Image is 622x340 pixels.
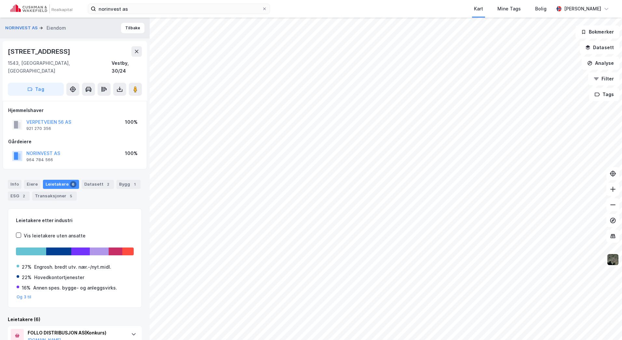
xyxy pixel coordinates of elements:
input: Søk på adresse, matrikkel, gårdeiere, leietakere eller personer [96,4,262,14]
div: Leietakere etter industri [16,217,134,224]
div: Hjemmelshaver [8,106,142,114]
div: Kontrollprogram for chat [589,309,622,340]
div: Info [8,180,21,189]
img: cushman-wakefield-realkapital-logo.202ea83816669bd177139c58696a8fa1.svg [10,4,72,13]
div: 1543, [GEOGRAPHIC_DATA], [GEOGRAPHIC_DATA] [8,59,112,75]
iframe: Chat Widget [589,309,622,340]
div: Datasett [82,180,114,189]
div: [STREET_ADDRESS] [8,46,72,57]
button: Datasett [580,41,619,54]
div: Mine Tags [497,5,521,13]
button: Analyse [582,57,619,70]
button: NORINVEST AS [5,25,39,31]
div: Hovedkontortjenester [34,274,84,281]
div: Bygg [116,180,141,189]
div: FOLLO DISTRIBUSJON AS (Konkurs) [28,329,125,337]
div: 100% [125,149,138,157]
div: Leietakere [43,180,79,189]
div: 5 [68,193,74,199]
div: Transaksjoner [32,191,77,201]
div: Kart [474,5,483,13]
div: Vis leietakere uten ansatte [24,232,86,240]
div: Bolig [535,5,547,13]
div: 1 [131,181,138,188]
div: Engrosh. bredt utv. nær.-/nyt.midl. [34,263,111,271]
button: Bokmerker [575,25,619,38]
div: 921 270 356 [26,126,51,131]
div: 964 784 566 [26,157,53,163]
button: Og 3 til [17,294,32,300]
div: 100% [125,118,138,126]
div: Gårdeiere [8,138,142,146]
div: Eiere [24,180,40,189]
button: Tilbake [121,23,144,33]
button: Tags [589,88,619,101]
div: Eiendom [47,24,66,32]
div: Vestby, 30/24 [112,59,142,75]
img: 9k= [607,253,619,266]
div: 16% [22,284,31,292]
button: Filter [588,72,619,85]
div: 27% [22,263,32,271]
div: ESG [8,191,30,201]
div: 22% [22,274,32,281]
button: Tag [8,83,64,96]
div: 2 [105,181,111,188]
div: [PERSON_NAME] [564,5,601,13]
div: 2 [20,193,27,199]
div: 6 [70,181,76,188]
div: Annen spes. bygge- og anleggsvirks. [33,284,117,292]
div: Leietakere (6) [8,316,142,323]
